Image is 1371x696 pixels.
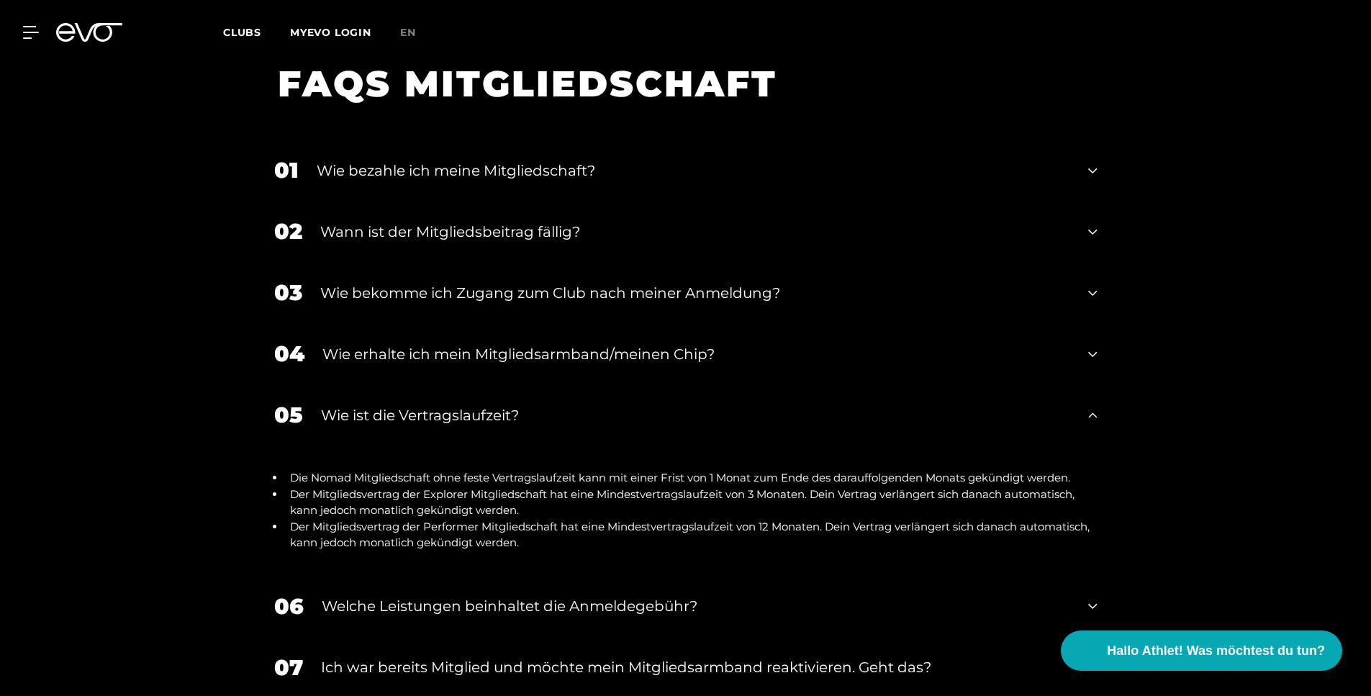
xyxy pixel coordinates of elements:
[321,656,1071,678] div: Ich war bereits Mitglied und möchte mein Mitgliedsarmband reaktivieren. Geht das?
[322,595,1071,617] div: Welche Leistungen beinhaltet die Anmeldegebühr?
[274,154,299,186] div: 01
[274,276,302,309] div: 03
[322,343,1071,365] div: Wie erhalte ich mein Mitgliedsarmband/meinen Chip?
[400,26,416,39] span: en
[1061,631,1342,671] button: Hallo Athlet! Was möchtest du tun?
[285,470,1098,487] li: Die Nomad Mitgliedschaft ohne feste Vertragslaufzeit kann mit einer Frist von 1 Monat zum Ende de...
[320,221,1071,243] div: Wann ist der Mitgliedsbeitrag fällig?
[317,160,1071,181] div: Wie bezahle ich meine Mitgliedschaft?
[274,651,303,684] div: 07
[274,590,304,623] div: 06
[400,24,433,41] a: en
[278,60,1076,107] h1: FAQS MITGLIEDSCHAFT
[274,215,302,248] div: 02
[285,519,1098,551] li: Der Mitgliedsvertrag der Performer Mitgliedschaft hat eine Mindestvertragslaufzeit von 12 Monaten...
[223,25,290,39] a: Clubs
[285,487,1098,519] li: Der Mitgliedsvertrag der Explorer Mitgliedschaft hat eine Mindestvertragslaufzeit von 3 Monaten. ...
[274,338,304,370] div: 04
[274,399,303,431] div: 05
[1107,641,1325,661] span: Hallo Athlet! Was möchtest du tun?
[223,26,261,39] span: Clubs
[290,26,371,39] a: MYEVO LOGIN
[320,282,1071,304] div: Wie bekomme ich Zugang zum Club nach meiner Anmeldung?
[321,405,1071,426] div: Wie ist die Vertragslaufzeit?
